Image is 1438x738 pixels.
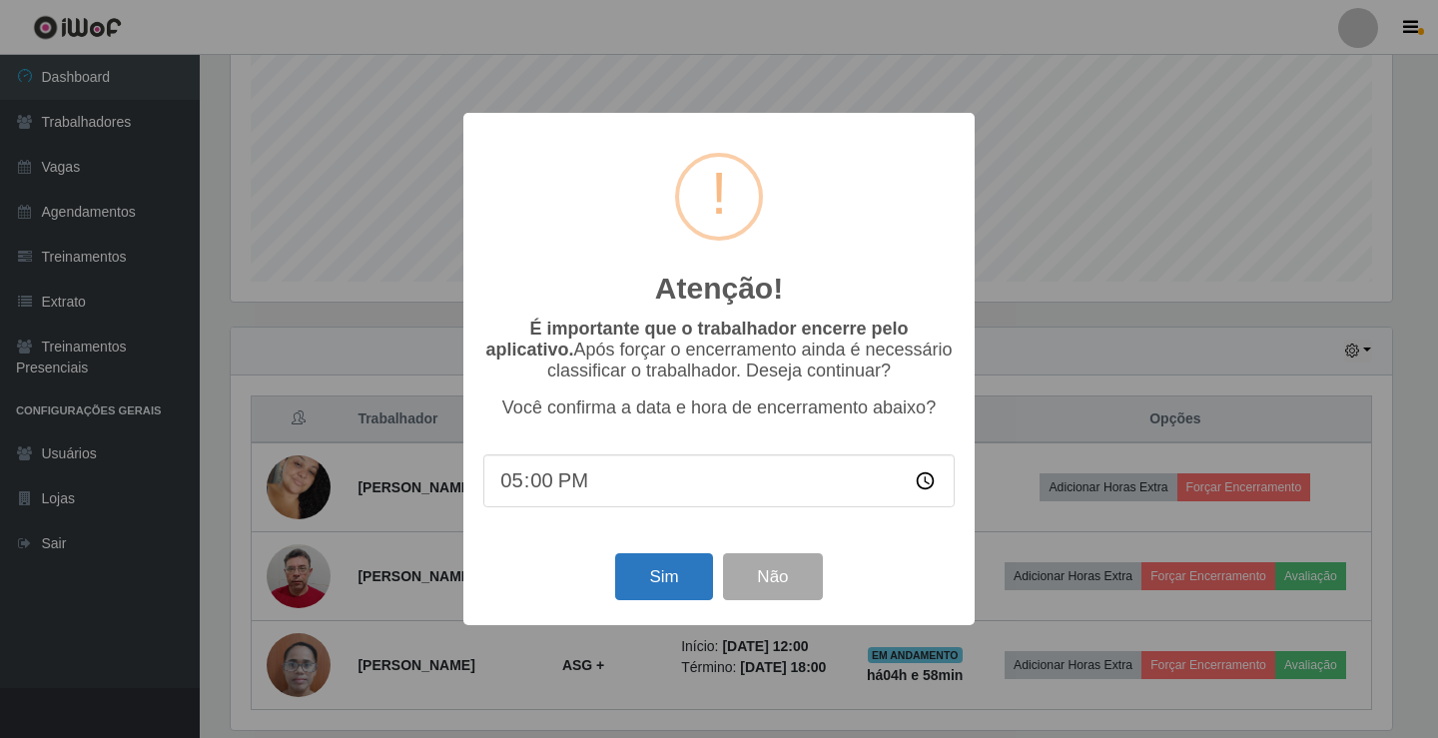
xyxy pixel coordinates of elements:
p: Após forçar o encerramento ainda é necessário classificar o trabalhador. Deseja continuar? [483,319,955,381]
h2: Atenção! [655,271,783,307]
button: Não [723,553,822,600]
button: Sim [615,553,712,600]
b: É importante que o trabalhador encerre pelo aplicativo. [485,319,908,360]
p: Você confirma a data e hora de encerramento abaixo? [483,397,955,418]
